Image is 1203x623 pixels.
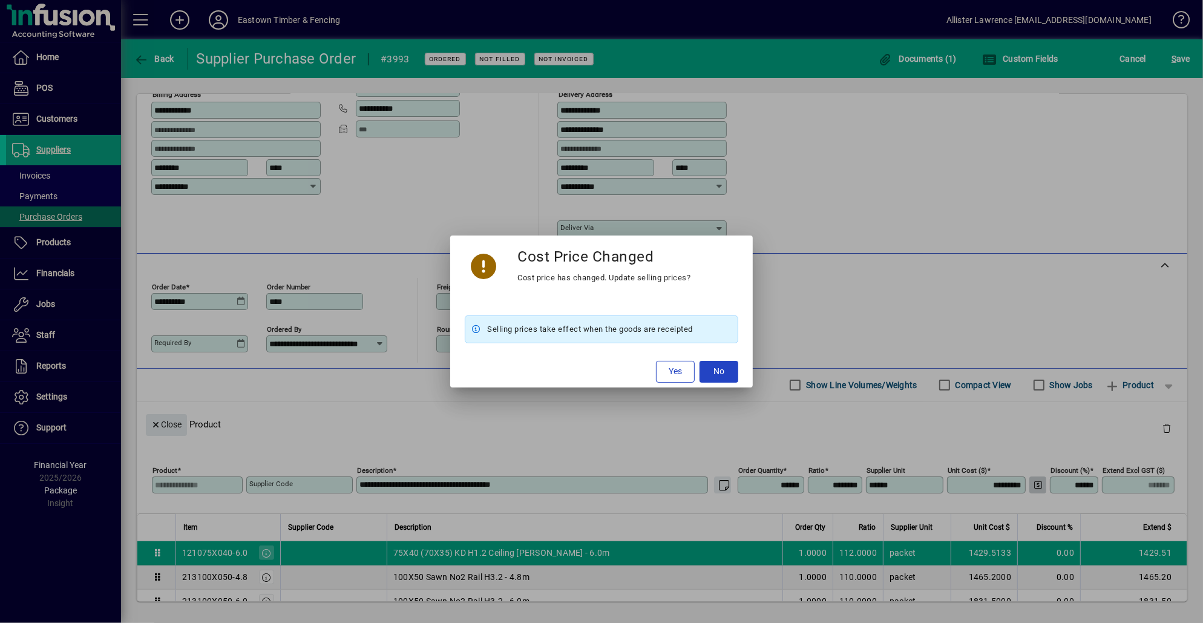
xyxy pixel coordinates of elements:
[669,365,682,378] span: Yes
[713,365,724,378] span: No
[487,322,693,337] span: Selling prices take effect when the goods are receipted
[656,361,695,383] button: Yes
[518,248,654,265] h3: Cost Price Changed
[700,361,738,383] button: No
[518,271,691,285] div: Cost price has changed. Update selling prices?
